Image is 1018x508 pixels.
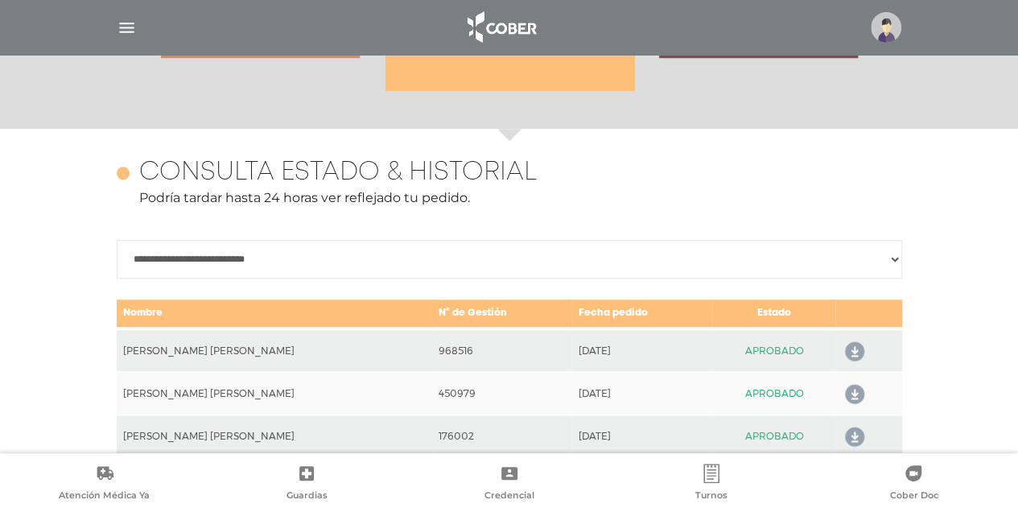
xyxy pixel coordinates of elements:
[712,372,835,415] td: APROBADO
[813,464,1015,505] a: Cober Doc
[459,8,543,47] img: logo_cober_home-white.png
[695,489,727,504] span: Turnos
[572,328,713,372] td: [DATE]
[139,158,537,188] h4: Consulta estado & historial
[572,372,713,415] td: [DATE]
[712,299,835,328] td: Estado
[572,415,713,457] td: [DATE]
[432,299,571,328] td: N° de Gestión
[117,188,902,208] p: Podría tardar hasta 24 horas ver reflejado tu pedido.
[889,489,938,504] span: Cober Doc
[572,299,713,328] td: Fecha pedido
[117,372,433,415] td: [PERSON_NAME] [PERSON_NAME]
[432,372,571,415] td: 450979
[484,489,534,504] span: Credencial
[205,464,407,505] a: Guardias
[408,464,610,505] a: Credencial
[286,489,328,504] span: Guardias
[117,415,433,457] td: [PERSON_NAME] [PERSON_NAME]
[117,299,433,328] td: Nombre
[117,18,137,38] img: Cober_menu-lines-white.svg
[712,415,835,457] td: APROBADO
[432,415,571,457] td: 176002
[59,489,150,504] span: Atención Médica Ya
[3,464,205,505] a: Atención Médica Ya
[432,328,571,372] td: 968516
[117,328,433,372] td: [PERSON_NAME] [PERSON_NAME]
[712,328,835,372] td: APROBADO
[610,464,812,505] a: Turnos
[871,12,901,43] img: profile-placeholder.svg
